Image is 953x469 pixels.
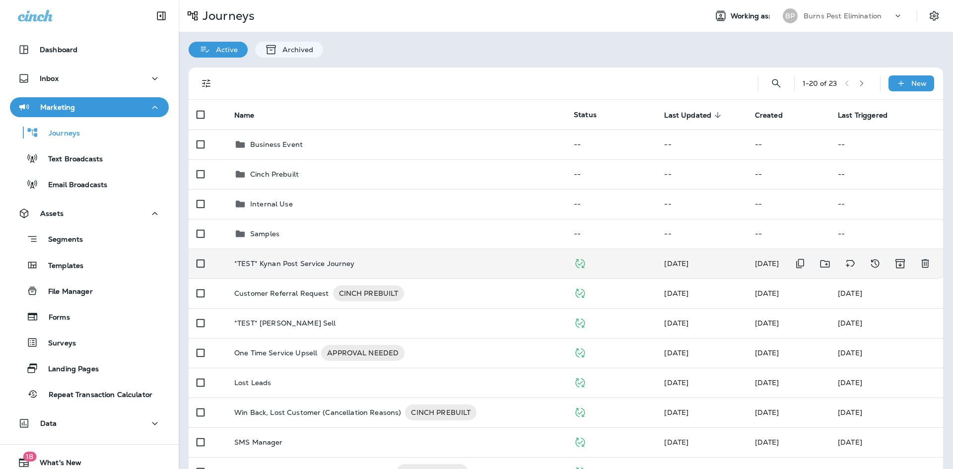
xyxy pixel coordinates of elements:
[838,111,887,120] span: Last Triggered
[925,7,943,25] button: Settings
[566,159,656,189] td: --
[277,46,313,54] p: Archived
[234,345,317,361] p: One Time Service Upsell
[755,289,779,298] span: Jason Munk
[838,111,900,120] span: Last Triggered
[234,319,336,327] p: *TEST* [PERSON_NAME] Sell
[830,278,943,308] td: [DATE]
[566,219,656,249] td: --
[234,379,271,387] p: Lost Leads
[10,68,169,88] button: Inbox
[803,79,837,87] div: 1 - 20 of 23
[830,130,943,159] td: --
[197,73,216,93] button: Filters
[755,408,779,417] span: Anthony Olivias
[234,404,401,420] p: Win Back, Lost Customer (Cancellation Reasons)
[731,12,773,20] span: Working as:
[40,74,59,82] p: Inbox
[38,155,103,164] p: Text Broadcasts
[10,148,169,169] button: Text Broadcasts
[830,368,943,398] td: [DATE]
[199,8,255,23] p: Journeys
[10,228,169,250] button: Segments
[830,308,943,338] td: [DATE]
[840,254,860,274] button: Add tags
[39,129,80,138] p: Journeys
[815,254,835,274] button: Move to folder
[755,378,779,387] span: Jason Munk
[234,260,355,268] p: *TEST* Kynan Post Service Journey
[755,259,779,268] span: Anthony Olivias
[664,111,724,120] span: Last Updated
[23,452,36,462] span: 18
[250,140,303,148] p: Business Event
[147,6,175,26] button: Collapse Sidebar
[664,408,688,417] span: Jason Munk
[234,111,268,120] span: Name
[10,306,169,327] button: Forms
[574,347,586,356] span: Published
[250,230,279,238] p: Samples
[40,46,77,54] p: Dashboard
[664,259,688,268] span: Anthony Olivias
[250,170,299,178] p: Cinch Prebuilt
[755,319,779,328] span: Anthony Olivias
[405,407,476,417] span: CINCH PREBUILT
[574,288,586,297] span: Published
[10,280,169,301] button: File Manager
[39,313,70,323] p: Forms
[39,391,152,400] p: Repeat Transaction Calculator
[38,339,76,348] p: Surveys
[664,378,688,387] span: Jason Munk
[10,97,169,117] button: Marketing
[40,419,57,427] p: Data
[755,348,779,357] span: Jason Munk
[40,209,64,217] p: Assets
[656,219,747,249] td: --
[656,159,747,189] td: --
[755,111,783,120] span: Created
[656,189,747,219] td: --
[664,319,688,328] span: Jason Munk
[321,348,405,358] span: APPROVAL NEEDED
[664,438,688,447] span: Frank Carreno
[566,130,656,159] td: --
[830,338,943,368] td: [DATE]
[10,255,169,275] button: Templates
[38,181,107,190] p: Email Broadcasts
[890,254,910,274] button: Archive
[830,219,943,249] td: --
[40,103,75,111] p: Marketing
[10,203,169,223] button: Assets
[755,438,779,447] span: Frank Carreno
[333,288,405,298] span: CINCH PREBUILT
[234,111,255,120] span: Name
[234,285,329,301] p: Customer Referral Request
[865,254,885,274] button: View Changelog
[664,289,688,298] span: Anthony Olivias
[830,398,943,427] td: [DATE]
[10,174,169,195] button: Email Broadcasts
[10,358,169,379] button: Landing Pages
[566,189,656,219] td: --
[830,189,943,219] td: --
[783,8,798,23] div: BP
[10,40,169,60] button: Dashboard
[234,438,283,446] p: SMS Manager
[10,413,169,433] button: Data
[755,111,796,120] span: Created
[333,285,405,301] div: CINCH PREBUILT
[405,404,476,420] div: CINCH PREBUILT
[766,73,786,93] button: Search Journeys
[656,130,747,159] td: --
[574,377,586,386] span: Published
[574,110,597,119] span: Status
[664,348,688,357] span: Jason Munk
[211,46,238,54] p: Active
[830,159,943,189] td: --
[664,111,711,120] span: Last Updated
[38,235,83,245] p: Segments
[804,12,882,20] p: Burns Pest Elimination
[747,130,830,159] td: --
[747,219,830,249] td: --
